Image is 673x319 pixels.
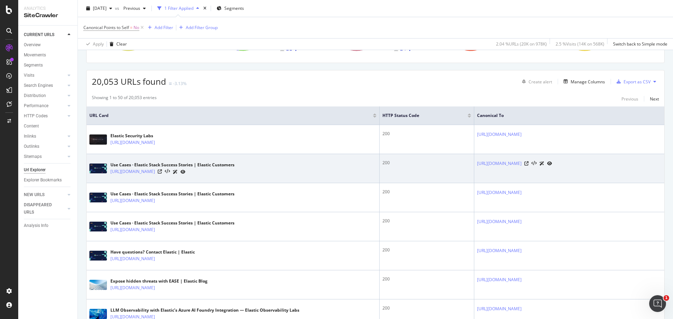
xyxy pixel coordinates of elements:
[110,249,195,255] div: Have questions? Contact Elastic | Elastic
[556,41,604,47] div: 2.5 % Visits ( 14K on 568K )
[93,41,104,47] div: Apply
[89,112,371,119] span: URL Card
[155,25,173,30] div: Add Filter
[164,5,193,11] div: 1 Filter Applied
[382,112,457,119] span: HTTP Status Code
[571,79,605,85] div: Manage Columns
[155,3,202,14] button: 1 Filter Applied
[110,162,234,168] div: Use Cases · Elastic Stack Success Stories | Elastic Customers
[110,220,234,226] div: Use Cases · Elastic Stack Success Stories | Elastic Customers
[24,51,73,59] a: Movements
[561,77,605,86] button: Manage Columns
[121,3,149,14] button: Previous
[547,160,552,167] a: URL Inspection
[89,134,107,145] img: main image
[89,193,107,202] img: main image
[89,251,107,261] img: main image
[83,39,104,50] button: Apply
[181,168,185,175] a: URL Inspection
[24,6,72,12] div: Analytics
[24,176,73,184] a: Explorer Bookmarks
[24,143,66,150] a: Outlinks
[496,41,547,47] div: 2.04 % URLs ( 20K on 978K )
[382,218,471,224] div: 200
[145,23,173,32] button: Add Filter
[24,191,66,199] a: NEW URLS
[24,92,66,99] a: Distribution
[176,23,218,32] button: Add Filter Group
[92,95,157,103] div: Showing 1 to 50 of 20,053 entries
[165,169,170,174] button: View HTML Source
[134,23,139,33] span: No
[649,295,666,312] iframe: Intercom live chat
[519,76,552,87] button: Create alert
[477,112,651,119] span: Canonical To
[202,5,208,12] div: times
[173,81,186,86] div: -3.13%
[169,83,172,85] img: Equal
[83,3,115,14] button: [DATE]
[477,218,522,225] a: [URL][DOMAIN_NAME]
[115,5,121,11] span: vs
[477,276,522,283] a: [URL][DOMAIN_NAME]
[89,309,107,319] img: main image
[110,307,299,313] div: LLM Observability with Elastic’s Azure AI Foundry Integration — Elastic Observability Labs
[158,169,162,174] a: Visit Online Page
[110,226,155,233] a: [URL][DOMAIN_NAME]
[539,160,544,167] a: AI Url Details
[24,82,66,89] a: Search Engines
[24,51,46,59] div: Movements
[477,305,522,312] a: [URL][DOMAIN_NAME]
[650,96,659,102] div: Next
[24,92,46,99] div: Distribution
[186,25,218,30] div: Add Filter Group
[24,72,66,79] a: Visits
[24,201,59,216] div: DISAPPEARED URLS
[92,76,166,87] span: 20,053 URLs found
[529,79,552,85] div: Create alert
[24,102,48,110] div: Performance
[110,284,155,291] a: [URL][DOMAIN_NAME]
[89,164,107,173] img: main image
[24,31,54,39] div: CURRENT URLS
[477,160,522,167] a: [URL][DOMAIN_NAME]
[130,25,132,30] span: =
[610,39,667,50] button: Switch back to Simple mode
[24,102,66,110] a: Performance
[110,133,185,139] div: Elastic Security Labs
[286,47,292,51] text: 1/2
[24,201,66,216] a: DISAPPEARED URLS
[24,41,73,49] a: Overview
[477,189,522,196] a: [URL][DOMAIN_NAME]
[110,255,155,262] a: [URL][DOMAIN_NAME]
[621,96,638,102] div: Previous
[89,280,107,290] img: main image
[477,247,522,254] a: [URL][DOMAIN_NAME]
[24,176,62,184] div: Explorer Bookmarks
[382,305,471,311] div: 200
[110,139,155,146] a: [URL][DOMAIN_NAME]
[24,12,72,20] div: SiteCrawler
[24,123,73,130] a: Content
[110,168,155,175] a: [URL][DOMAIN_NAME]
[382,189,471,195] div: 200
[624,79,651,85] div: Export as CSV
[382,160,471,166] div: 200
[524,161,529,166] a: Visit Online Page
[382,276,471,282] div: 200
[24,72,34,79] div: Visits
[110,278,208,284] div: Expose hidden threats with EASE | Elastic Blog
[24,133,36,140] div: Inlinks
[24,31,66,39] a: CURRENT URLS
[531,161,537,166] button: View HTML Source
[24,166,73,174] a: Url Explorer
[621,95,638,103] button: Previous
[382,247,471,253] div: 200
[24,191,45,199] div: NEW URLS
[24,62,73,69] a: Segments
[24,166,46,174] div: Url Explorer
[24,153,66,160] a: Sitemaps
[224,5,244,11] span: Segments
[24,222,73,229] a: Analysis Info
[24,143,39,150] div: Outlinks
